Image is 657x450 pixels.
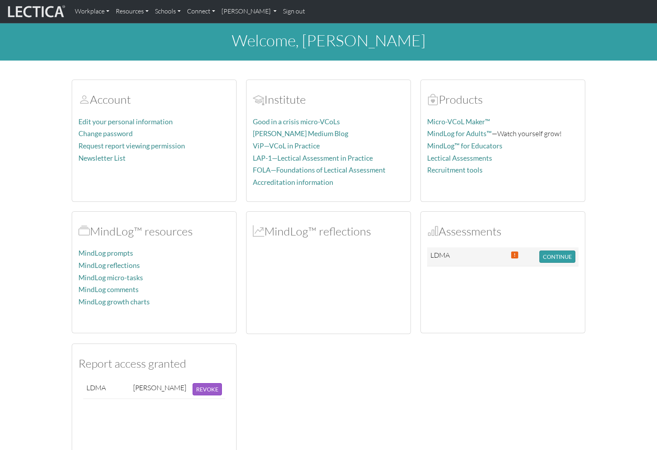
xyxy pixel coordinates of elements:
span: MindLog [253,224,264,238]
h2: Assessments [427,224,579,238]
a: Schools [152,3,184,20]
a: Accreditation information [253,178,333,186]
h2: Products [427,93,579,106]
img: lecticalive [6,4,65,19]
a: MindLog micro-tasks [78,273,143,282]
a: MindLog growth charts [78,298,150,306]
td: LDMA [83,380,130,399]
span: MindLog™ resources [78,224,90,238]
a: Resources [113,3,152,20]
a: LAP-1—Lectical Assessment in Practice [253,154,373,162]
a: Lectical Assessments [427,154,492,162]
a: FOLA—Foundations of Lectical Assessment [253,166,386,174]
a: MindLog™ for Educators [427,142,502,150]
div: [PERSON_NAME] [133,383,186,392]
a: MindLog for Adults™ [427,129,492,138]
a: Micro-VCoL Maker™ [427,118,490,126]
h2: MindLog™ reflections [253,224,404,238]
a: MindLog comments [78,285,139,294]
a: Edit your personal information [78,118,173,126]
td: LDMA [427,247,460,266]
a: [PERSON_NAME] Medium Blog [253,129,348,138]
span: This Assessment is due soon, 2025-08-14 17:00 [511,251,518,259]
a: MindLog reflections [78,261,140,270]
a: Request report viewing permission [78,142,185,150]
span: Account [78,92,90,106]
button: CONTINUE [539,251,575,263]
a: [PERSON_NAME] [218,3,280,20]
a: Good in a crisis micro-VCoLs [253,118,340,126]
a: Change password [78,129,133,138]
a: Sign out [280,3,308,20]
a: Recruitment tools [427,166,483,174]
a: MindLog prompts [78,249,133,257]
h2: MindLog™ resources [78,224,230,238]
h2: Institute [253,93,404,106]
a: Workplace [72,3,113,20]
a: Newsletter List [78,154,126,162]
h2: Account [78,93,230,106]
a: ViP—VCoL in Practice [253,142,320,150]
span: Account [253,92,264,106]
button: REVOKE [193,383,222,395]
h2: Report access granted [78,357,230,370]
span: Products [427,92,439,106]
a: Connect [184,3,218,20]
span: Assessments [427,224,439,238]
p: —Watch yourself grow! [427,128,579,139]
